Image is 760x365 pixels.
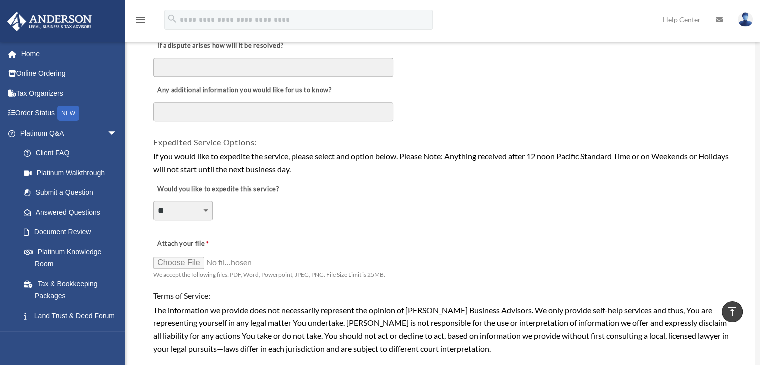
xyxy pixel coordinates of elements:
a: Client FAQ [14,143,132,163]
a: Document Review [14,222,127,242]
a: vertical_align_top [722,301,743,322]
a: Answered Questions [14,202,132,222]
a: Online Ordering [7,64,132,84]
a: Tax & Bookkeeping Packages [14,274,132,306]
label: Attach your file [153,237,253,251]
div: The information we provide does not necessarily represent the opinion of [PERSON_NAME] Business A... [153,304,729,355]
img: Anderson Advisors Platinum Portal [4,12,95,31]
i: menu [135,14,147,26]
div: NEW [57,106,79,121]
a: Platinum Walkthrough [14,163,132,183]
i: search [167,13,178,24]
label: If a dispute arises how will it be resolved? [153,39,286,53]
label: Any additional information you would like for us to know? [153,84,334,98]
a: Submit a Question [14,183,132,203]
a: Order StatusNEW [7,103,132,124]
span: arrow_drop_down [107,123,127,144]
a: Land Trust & Deed Forum [14,306,132,326]
span: We accept the following files: PDF, Word, Powerpoint, JPEG, PNG. File Size Limit is 25MB. [153,271,385,278]
h4: Terms of Service: [153,290,729,301]
div: If you would like to expedite the service, please select and option below. Please Note: Anything ... [153,150,729,175]
img: User Pic [738,12,753,27]
a: menu [135,17,147,26]
span: Expedited Service Options: [153,137,257,147]
a: Portal Feedback [14,326,132,346]
a: Platinum Knowledge Room [14,242,132,274]
label: Would you like to expedite this service? [153,182,281,196]
a: Home [7,44,132,64]
a: Platinum Q&Aarrow_drop_down [7,123,132,143]
a: Tax Organizers [7,83,132,103]
i: vertical_align_top [726,305,738,317]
